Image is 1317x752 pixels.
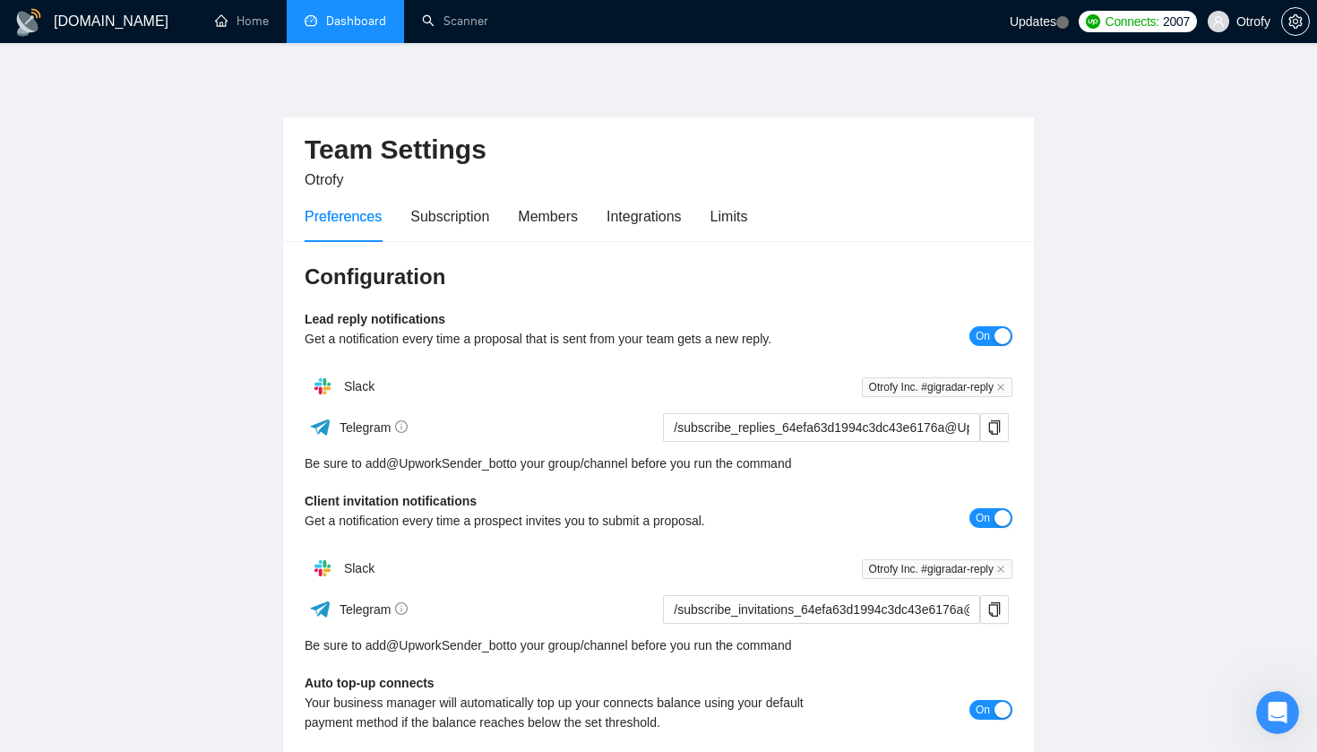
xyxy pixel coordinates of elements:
[106,477,156,496] div: • [DATE]
[64,477,102,496] div: Mariia
[305,329,836,349] div: Get a notification every time a proposal that is sent from your team gets a new reply.
[287,559,358,631] button: Tasks
[344,561,374,575] span: Slack
[64,543,102,562] div: Mariia
[1281,14,1310,29] a: setting
[386,454,506,473] a: @UpworkSender_bot
[21,61,56,97] img: Profile image for Mariia
[1086,14,1100,29] img: upwork-logo.png
[17,604,54,617] span: Home
[395,602,408,615] span: info-circle
[64,79,102,98] div: Mariia
[14,8,43,37] img: logo
[395,420,408,433] span: info-circle
[305,511,836,531] div: Get a notification every time a prospect invites you to submit a proposal.
[305,312,445,326] b: Lead reply notifications
[607,205,682,228] div: Integrations
[1010,14,1056,29] span: Updates
[106,543,156,562] div: • [DATE]
[976,700,990,720] span: On
[422,13,488,29] a: searchScanner
[64,411,102,429] div: Mariia
[74,604,143,617] span: Messages
[410,205,489,228] div: Subscription
[305,454,1012,473] div: Be sure to add to your group/channel before you run the command
[158,604,202,617] span: Tickets
[21,260,56,296] img: Profile image for Mariia
[306,604,340,617] span: Tasks
[1212,15,1225,28] span: user
[309,598,331,620] img: ww3wtPAAAAAElFTkSuQmCC
[171,344,221,363] div: • [DATE]
[996,565,1005,574] span: close
[305,676,435,690] b: Auto top-up connects
[862,377,1012,397] span: Otrofy Inc. #gigradar-reply
[305,494,477,508] b: Client invitation notifications
[106,278,156,297] div: • [DATE]
[309,416,331,438] img: ww3wtPAAAAAElFTkSuQmCC
[64,327,399,341] span: Hi Sviat, no updates, I'll keep you posted. Thank you!
[340,420,409,435] span: Telegram
[72,559,143,631] button: Messages
[1163,12,1190,31] span: 2007
[386,635,506,655] a: @UpworkSender_bot
[976,508,990,528] span: On
[21,393,56,428] img: Profile image for Mariia
[980,595,1009,624] button: copy
[305,132,1012,169] h2: Team Settings
[1281,7,1310,36] button: setting
[862,559,1012,579] span: Otrofy Inc. #gigradar-reply
[64,344,168,363] div: [PERSON_NAME]
[305,693,836,732] div: Your business manager will automatically top up your connects balance using your default payment ...
[21,459,56,495] img: Profile image for Mariia
[133,7,229,38] h1: Messages
[996,383,1005,392] span: close
[64,145,102,164] div: Mariia
[305,13,386,29] a: dashboardDashboard
[215,559,287,631] button: Help
[215,13,269,29] a: homeHome
[21,127,56,163] img: Profile image for Mariia
[340,602,409,617] span: Telegram
[305,550,340,586] img: hpQkSZIkSZIkSZIkSZIkSZIkSZIkSZIkSZIkSZIkSZIkSZIkSZIkSZIkSZIkSZIkSZIkSZIkSZIkSZIkSZIkSZIkSZIkSZIkS...
[143,559,215,631] button: Tickets
[305,263,1012,291] h3: Configuration
[82,505,276,540] button: Send us a message
[710,205,748,228] div: Limits
[305,635,1012,655] div: Be sure to add to your group/channel before you run the command
[305,368,340,404] img: hpQkSZIkSZIkSZIkSZIkSZIkSZIkSZIkSZIkSZIkSZIkSZIkSZIkSZIkSZIkSZIkSZIkSZIkSZIkSZIkSZIkSZIkSZIkSZIkS...
[305,205,382,228] div: Preferences
[981,420,1008,435] span: copy
[981,602,1008,617] span: copy
[21,194,56,229] img: Profile image for Mariia
[518,205,578,228] div: Members
[106,411,156,429] div: • [DATE]
[1282,14,1309,29] span: setting
[106,145,166,164] div: • Just now
[1106,12,1159,31] span: Connects:
[976,326,990,346] span: On
[21,326,56,362] img: Profile image for Dmytro
[106,79,166,98] div: • Just now
[21,525,56,561] img: Profile image for Mariia
[980,413,1009,442] button: copy
[237,604,265,617] span: Help
[344,379,374,393] span: Slack
[1256,691,1299,734] iframe: Intercom live chat
[64,212,102,230] div: Mariia
[106,212,156,230] div: • [DATE]
[305,172,344,187] span: Otrofy
[64,278,102,297] div: Mariia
